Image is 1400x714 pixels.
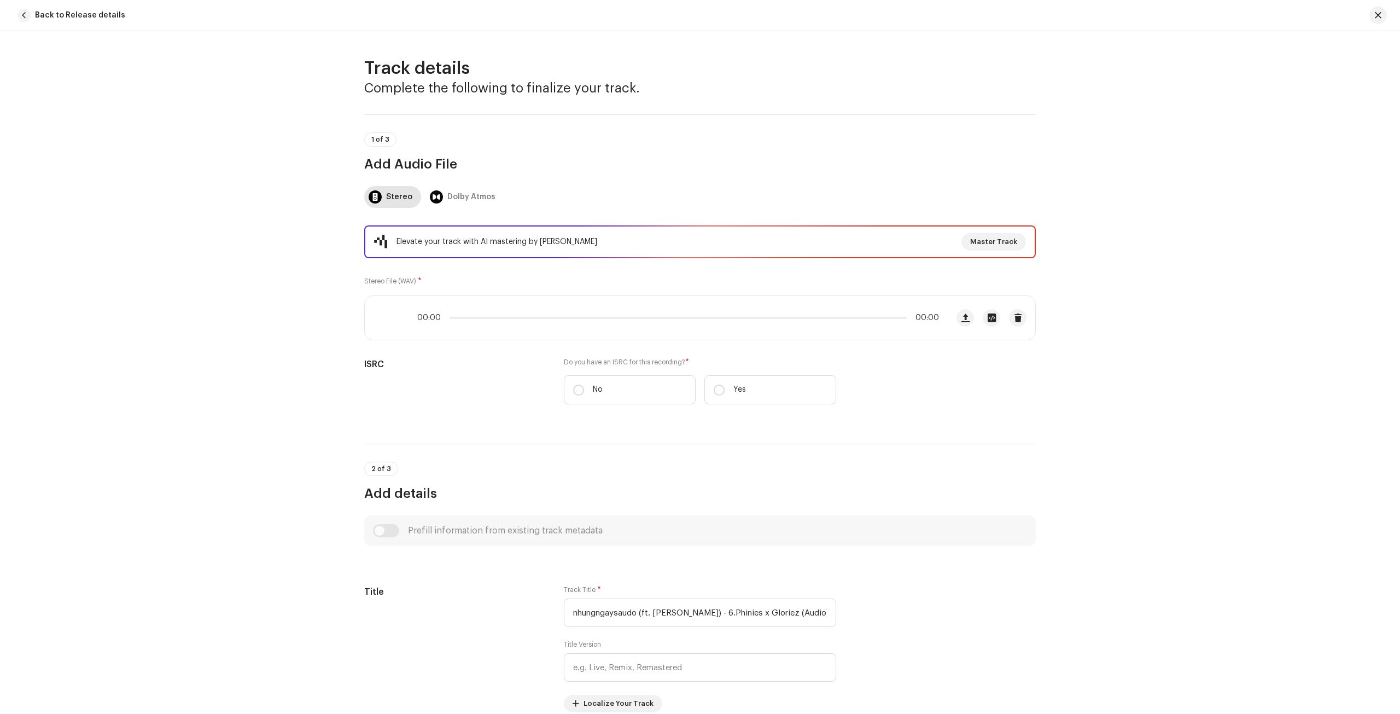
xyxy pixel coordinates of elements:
button: Master Track [961,233,1026,251]
span: Master Track [970,231,1017,253]
div: Elevate your track with AI mastering by [PERSON_NAME] [396,235,597,248]
label: Track Title [564,585,601,594]
span: 00:00 [911,314,939,322]
p: Yes [733,384,746,396]
h3: Complete the following to finalize your track. [364,79,1036,97]
label: Title Version [564,640,601,649]
span: 1 of 3 [371,136,389,143]
h5: ISRC [364,358,546,371]
button: Localize Your Track [564,695,662,712]
div: Stereo [386,186,412,208]
small: Stereo File (WAV) [364,278,416,285]
input: Enter the name of the track [564,599,836,627]
h5: Title [364,585,546,599]
h2: Track details [364,57,1036,79]
p: No [593,384,603,396]
h3: Add details [364,485,1036,502]
span: 00:00 [417,314,445,322]
div: Dolby Atmos [447,186,495,208]
h3: Add Audio File [364,155,1036,173]
input: e.g. Live, Remix, Remastered [564,653,836,682]
span: 2 of 3 [371,466,391,472]
label: Do you have an ISRC for this recording? [564,358,836,367]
